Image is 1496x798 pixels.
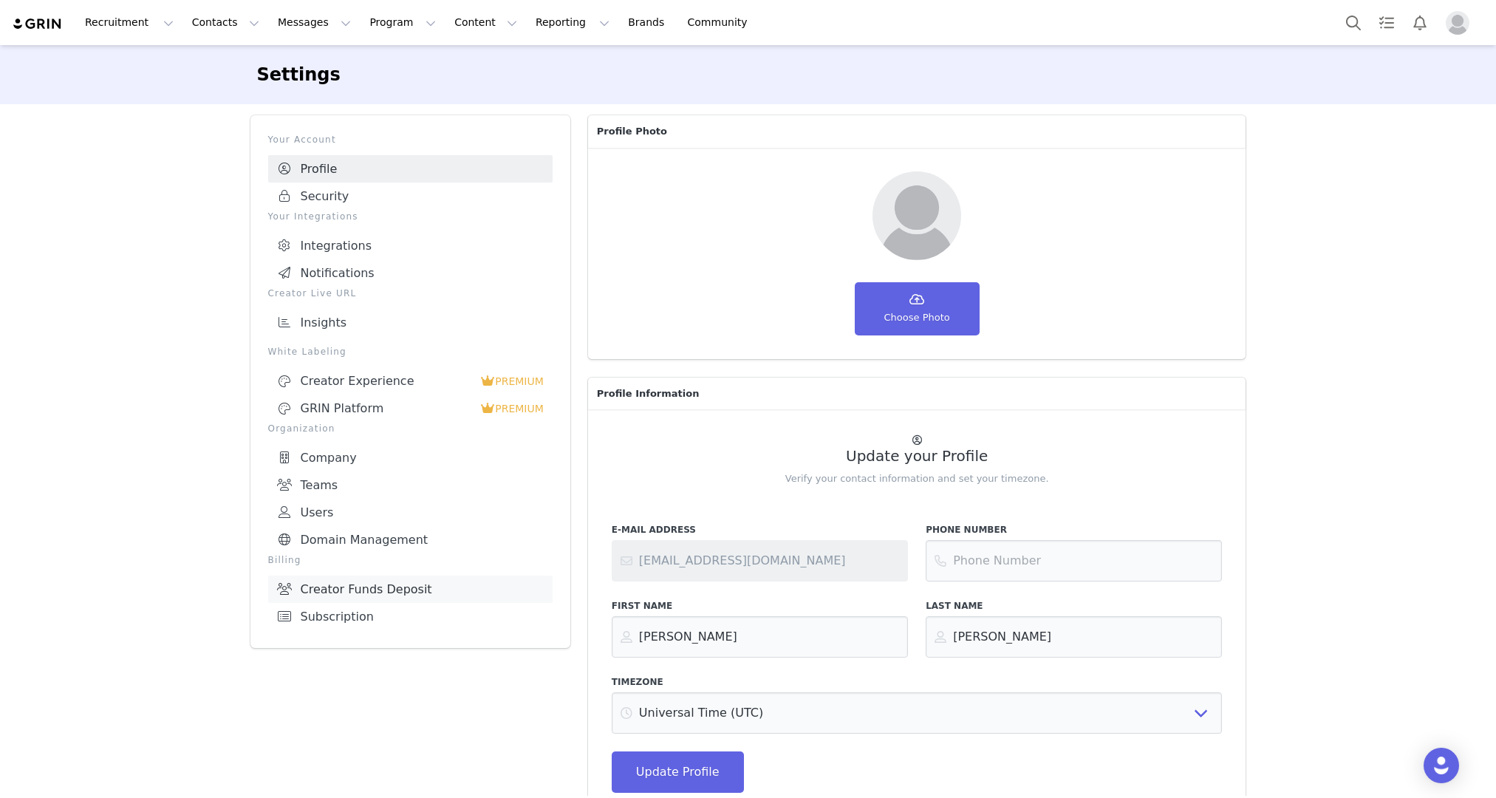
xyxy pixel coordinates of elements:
[1446,11,1469,35] img: placeholder-profile.jpg
[268,155,553,183] a: Profile
[612,675,1223,689] label: Timezone
[597,386,700,401] span: Profile Information
[183,6,268,39] button: Contacts
[1404,6,1436,39] button: Notifications
[636,763,720,781] span: Update Profile
[268,210,553,223] p: Your Integrations
[495,375,544,387] span: PREMIUM
[268,183,553,210] a: Security
[268,444,553,471] a: Company
[612,751,744,793] button: Update Profile
[268,345,553,358] p: White Labeling
[619,6,677,39] a: Brands
[268,287,553,300] p: Creator Live URL
[495,403,544,415] span: PREMIUM
[268,232,553,259] a: Integrations
[612,616,908,658] input: First Name
[76,6,182,39] button: Recruitment
[1337,6,1370,39] button: Search
[268,553,553,567] p: Billing
[926,523,1222,536] label: Phone Number
[268,309,553,336] a: Insights
[612,523,908,536] label: E-Mail Address
[926,616,1222,658] input: Last Name
[612,599,908,613] label: First Name
[1370,6,1403,39] a: Tasks
[612,448,1223,465] h2: Update your Profile
[926,599,1222,613] label: Last Name
[277,401,481,416] div: GRIN Platform
[268,499,553,526] a: Users
[268,576,553,603] a: Creator Funds Deposit
[612,471,1223,486] p: Verify your contact information and set your timezone.
[268,526,553,553] a: Domain Management
[1424,748,1459,783] div: Open Intercom Messenger
[445,6,526,39] button: Content
[612,540,908,582] input: Contact support or your account administrator to change your email address
[268,603,553,630] a: Subscription
[527,6,618,39] button: Reporting
[268,259,553,287] a: Notifications
[268,422,553,435] p: Organization
[269,6,360,39] button: Messages
[884,310,950,325] span: Choose Photo
[268,471,553,499] a: Teams
[612,692,1223,734] select: Select Timezone
[12,17,64,31] img: grin logo
[361,6,445,39] button: Program
[268,133,553,146] p: Your Account
[277,374,481,389] div: Creator Experience
[268,395,553,422] a: GRIN Platform PREMIUM
[597,124,667,139] span: Profile Photo
[926,540,1222,582] input: Phone Number
[268,367,553,395] a: Creator Experience PREMIUM
[1437,11,1484,35] button: Profile
[679,6,763,39] a: Community
[872,171,961,260] img: Your picture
